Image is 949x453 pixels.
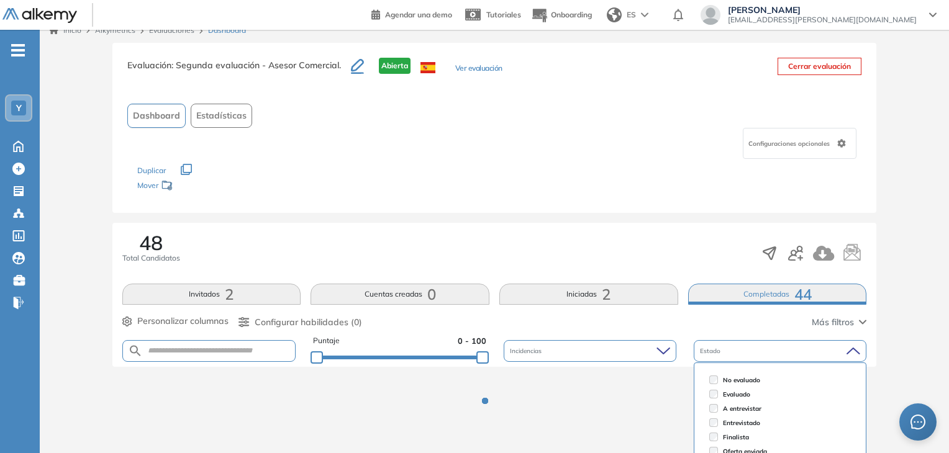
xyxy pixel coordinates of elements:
[238,316,362,329] button: Configurar habilidades (0)
[122,253,180,264] span: Total Candidatos
[122,284,301,305] button: Invitados2
[16,103,22,113] span: Y
[11,49,25,52] i: -
[778,58,861,75] button: Cerrar evaluación
[455,63,502,76] button: Ver evaluación
[551,10,592,19] span: Onboarding
[910,415,925,429] span: message
[196,109,247,122] span: Estadísticas
[128,343,143,359] img: SEARCH_ALT
[191,104,252,128] button: Estadísticas
[504,340,676,362] div: Incidencias
[122,315,229,328] button: Personalizar columnas
[139,233,163,253] span: 48
[607,7,622,22] img: world
[149,25,194,35] a: Evaluaciones
[723,418,760,428] span: Entrevistado
[133,109,180,122] span: Dashboard
[499,284,678,305] button: Iniciadas2
[728,5,917,15] span: [PERSON_NAME]
[371,6,452,21] a: Agendar una demo
[694,340,866,362] div: Estado
[379,58,411,74] span: Abierta
[700,346,723,356] span: Estado
[748,139,832,148] span: Configuraciones opcionales
[627,9,636,20] span: ES
[723,390,750,399] span: Evaluado
[688,284,867,305] button: Completadas44
[171,60,341,71] span: : Segunda evaluación - Asesor Comercial.
[723,404,761,413] span: A entrevistar
[137,166,166,175] span: Duplicar
[531,2,592,29] button: Onboarding
[2,8,77,24] img: Logo
[137,315,229,328] span: Personalizar columnas
[486,10,521,19] span: Tutoriales
[420,62,435,73] img: ESP
[723,375,760,385] span: No evaluado
[812,316,866,329] button: Más filtros
[311,284,489,305] button: Cuentas creadas0
[95,25,135,35] span: Alkymetrics
[743,128,856,159] div: Configuraciones opcionales
[812,316,854,329] span: Más filtros
[137,175,261,198] div: Mover
[50,25,81,36] a: Inicio
[255,316,362,329] span: Configurar habilidades (0)
[385,10,452,19] span: Agendar una demo
[313,335,340,347] span: Puntaje
[127,104,186,128] button: Dashboard
[723,433,749,442] span: Finalista
[728,15,917,25] span: [EMAIL_ADDRESS][PERSON_NAME][DOMAIN_NAME]
[510,346,544,356] span: Incidencias
[641,12,648,17] img: arrow
[458,335,486,347] span: 0 - 100
[127,58,351,84] h3: Evaluación
[208,25,246,36] span: Dashboard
